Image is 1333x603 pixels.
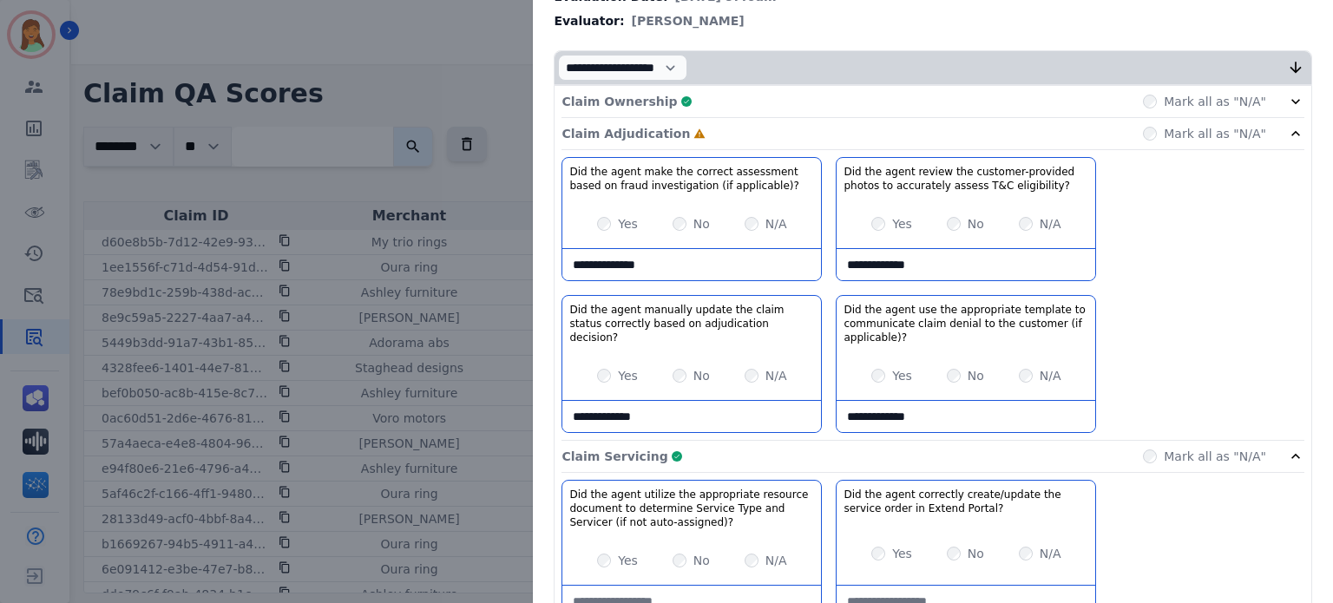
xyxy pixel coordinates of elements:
label: Yes [892,545,912,562]
label: Mark all as "N/A" [1164,448,1266,465]
label: No [693,552,710,569]
h3: Did the agent make the correct assessment based on fraud investigation (if applicable)? [569,165,814,193]
label: Yes [892,215,912,233]
p: Claim Servicing [561,448,667,465]
label: Mark all as "N/A" [1164,125,1266,142]
label: N/A [1040,215,1061,233]
label: N/A [1040,367,1061,384]
label: Yes [892,367,912,384]
label: N/A [765,367,787,384]
label: Mark all as "N/A" [1164,93,1266,110]
h3: Did the agent utilize the appropriate resource document to determine Service Type and Servicer (i... [569,488,814,529]
label: No [968,367,984,384]
label: No [693,215,710,233]
h3: Did the agent review the customer-provided photos to accurately assess T&C eligibility? [844,165,1088,193]
label: N/A [765,552,787,569]
p: Claim Ownership [561,93,677,110]
span: [PERSON_NAME] [632,12,745,29]
div: Evaluator: [554,12,1312,29]
label: Yes [618,367,638,384]
label: N/A [765,215,787,233]
label: No [968,215,984,233]
label: Yes [618,552,638,569]
p: Claim Adjudication [561,125,690,142]
label: Yes [618,215,638,233]
h3: Did the agent use the appropriate template to communicate claim denial to the customer (if applic... [844,303,1088,344]
h3: Did the agent correctly create/update the service order in Extend Portal? [844,488,1088,515]
label: N/A [1040,545,1061,562]
h3: Did the agent manually update the claim status correctly based on adjudication decision? [569,303,814,344]
label: No [968,545,984,562]
label: No [693,367,710,384]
